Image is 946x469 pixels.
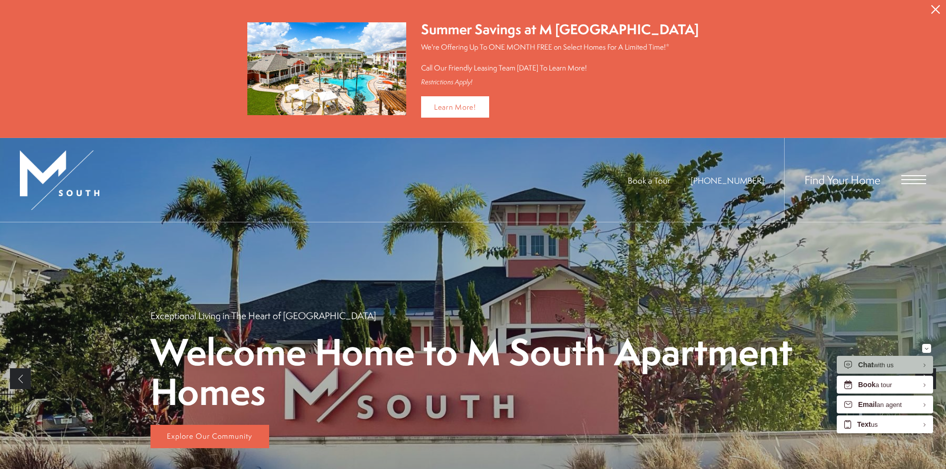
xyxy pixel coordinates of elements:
a: Previous [10,368,31,389]
div: Summer Savings at M [GEOGRAPHIC_DATA] [421,20,699,39]
p: We're Offering Up To ONE MONTH FREE on Select Homes For A Limited Time!* Call Our Friendly Leasin... [421,42,699,73]
p: Exceptional Living in The Heart of [GEOGRAPHIC_DATA] [150,309,376,322]
a: Call Us at 813-570-8014 [691,175,764,186]
a: Book a Tour [628,175,670,186]
span: [PHONE_NUMBER] [691,175,764,186]
p: Welcome Home to M South Apartment Homes [150,332,796,410]
img: Summer Savings at M South Apartments [247,22,406,115]
button: Open Menu [901,175,926,184]
span: Explore Our Community [167,431,252,441]
a: Learn More! [421,96,489,118]
a: Explore Our Community [150,425,269,449]
div: Restrictions Apply! [421,78,699,86]
a: Find Your Home [804,172,880,188]
img: MSouth [20,150,99,210]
